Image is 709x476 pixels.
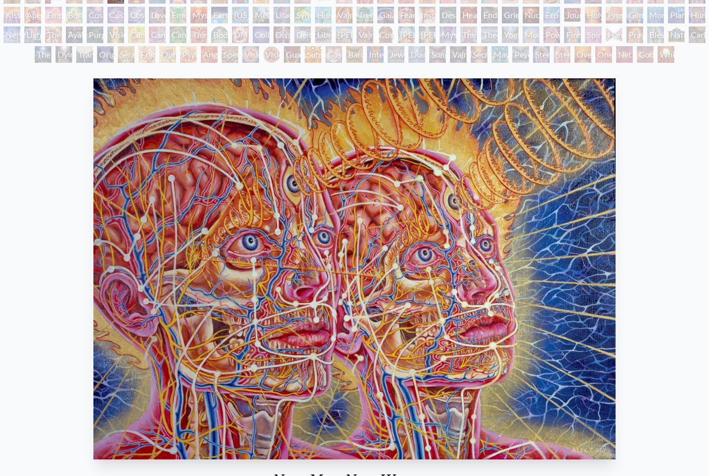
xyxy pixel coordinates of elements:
[543,26,560,43] div: Power to the Peaceful
[97,46,114,63] div: Original Face
[87,26,103,43] div: Purging
[170,7,186,23] div: Emerald Grail
[429,46,446,63] div: Song of Vajra Being
[450,46,467,63] div: Vajra Being
[294,7,311,23] div: Symbiosis: Gall Wasp & Oak Tree
[4,7,20,23] div: Kiss of the [MEDICAL_DATA]
[440,7,456,23] div: Despair
[512,46,529,63] div: Peyote Being
[35,46,51,63] div: The Soul Finds It's Way
[315,26,332,43] div: Liberation Through Seeing
[689,7,705,23] div: Human Geometry
[170,26,186,43] div: Cannabacchus
[232,26,249,43] div: DMT - The Spirit Molecule
[305,46,321,63] div: Sunyata
[585,26,602,43] div: Spirit Animates the Flesh
[377,26,394,43] div: Cosmic [DEMOGRAPHIC_DATA]
[66,7,83,23] div: Bond
[76,46,93,63] div: Transfiguration
[253,26,269,43] div: Collective Vision
[419,7,435,23] div: Insomnia
[523,26,539,43] div: Mudra
[554,46,570,63] div: Steeplehead 2
[647,7,664,23] div: Monochord
[107,26,124,43] div: Vision Tree
[575,46,591,63] div: Oversoul
[211,26,228,43] div: Body/Mind as a Vibratory Field of Energy
[616,46,633,63] div: Net of Being
[564,26,581,43] div: Firewalking
[606,7,622,23] div: Prostration
[419,26,435,43] div: [PERSON_NAME]
[481,7,498,23] div: Endarkenment
[471,46,487,63] div: Secret Writing Being
[533,46,550,63] div: Steeplehead 1
[253,7,269,23] div: Metamorphosis
[45,26,62,43] div: The Shulgins and their Alchemical Angels
[4,26,20,43] div: Networks
[24,26,41,43] div: Lightworker
[689,26,705,43] div: Caring
[93,78,616,459] img: New-Man-New-Woman-1984-Alex-Grey-watermarked.jpg
[377,7,394,23] div: Gaia
[180,46,197,63] div: Psychomicrograph of a Fractal Paisley Cherub Feather Tip
[87,7,103,23] div: Cosmic Creativity
[502,7,519,23] div: Grieving
[626,26,643,43] div: Praying Hands
[346,46,363,63] div: Bardo Being
[398,7,415,23] div: Fear
[211,7,228,23] div: Earth Energies
[159,46,176,63] div: Ophanic Eyelash
[357,7,373,23] div: Tree & Person
[263,46,280,63] div: Vision [PERSON_NAME]
[336,26,352,43] div: [PERSON_NAME]
[149,7,166,23] div: Love is a Cosmic Force
[492,46,508,63] div: Mayan Being
[149,26,166,43] div: Cannabis Sutra
[543,7,560,23] div: Eco-Atlas
[357,26,373,43] div: Vajra Guru
[128,7,145,23] div: Cosmic Lovers
[626,7,643,23] div: Glimpsing the Empyrean
[606,26,622,43] div: Hands that See
[315,7,332,23] div: Humming Bird
[242,46,259,63] div: Vision Crystal
[398,26,415,43] div: [PERSON_NAME]
[66,26,83,43] div: Ayahuasca Visitation
[585,7,602,23] div: Holy Fire
[274,26,290,43] div: Dissectional Art for Tool's Lateralus CD
[274,7,290,23] div: Lilacs
[668,26,685,43] div: Nature of Mind
[523,7,539,23] div: Nuclear Crucifixion
[107,7,124,23] div: Cosmic Artist
[24,7,41,23] div: Aperture
[502,26,519,43] div: Yogi & the Möbius Sphere
[139,46,155,63] div: Fractal Eyes
[45,7,62,23] div: Empowerment
[294,26,311,43] div: Deities & Demons Drinking from the Milky Pool
[367,46,384,63] div: Interbeing
[190,7,207,23] div: Mysteriosa 2
[336,7,352,23] div: Vajra Horse
[201,46,217,63] div: Angel Skin
[232,7,249,23] div: [US_STATE] Song
[668,7,685,23] div: Planetary Prayers
[460,26,477,43] div: The Seer
[408,46,425,63] div: Diamond Being
[222,46,238,63] div: Spectral Lotus
[564,7,581,23] div: Journey of the Wounded Healer
[440,26,456,43] div: Mystic Eye
[118,46,134,63] div: Seraphic Transport Docking on the Third Eye
[658,46,674,63] div: White Light
[56,46,72,63] div: Dying
[284,46,301,63] div: Guardian of Infinite Vision
[325,46,342,63] div: Cosmic Elf
[460,7,477,23] div: Headache
[128,26,145,43] div: Cannabis Mudra
[388,46,404,63] div: Jewel Being
[637,46,653,63] div: Godself
[190,26,207,43] div: Third Eye Tears of Joy
[595,46,612,63] div: One
[647,26,664,43] div: Blessing Hand
[481,26,498,43] div: Theologue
